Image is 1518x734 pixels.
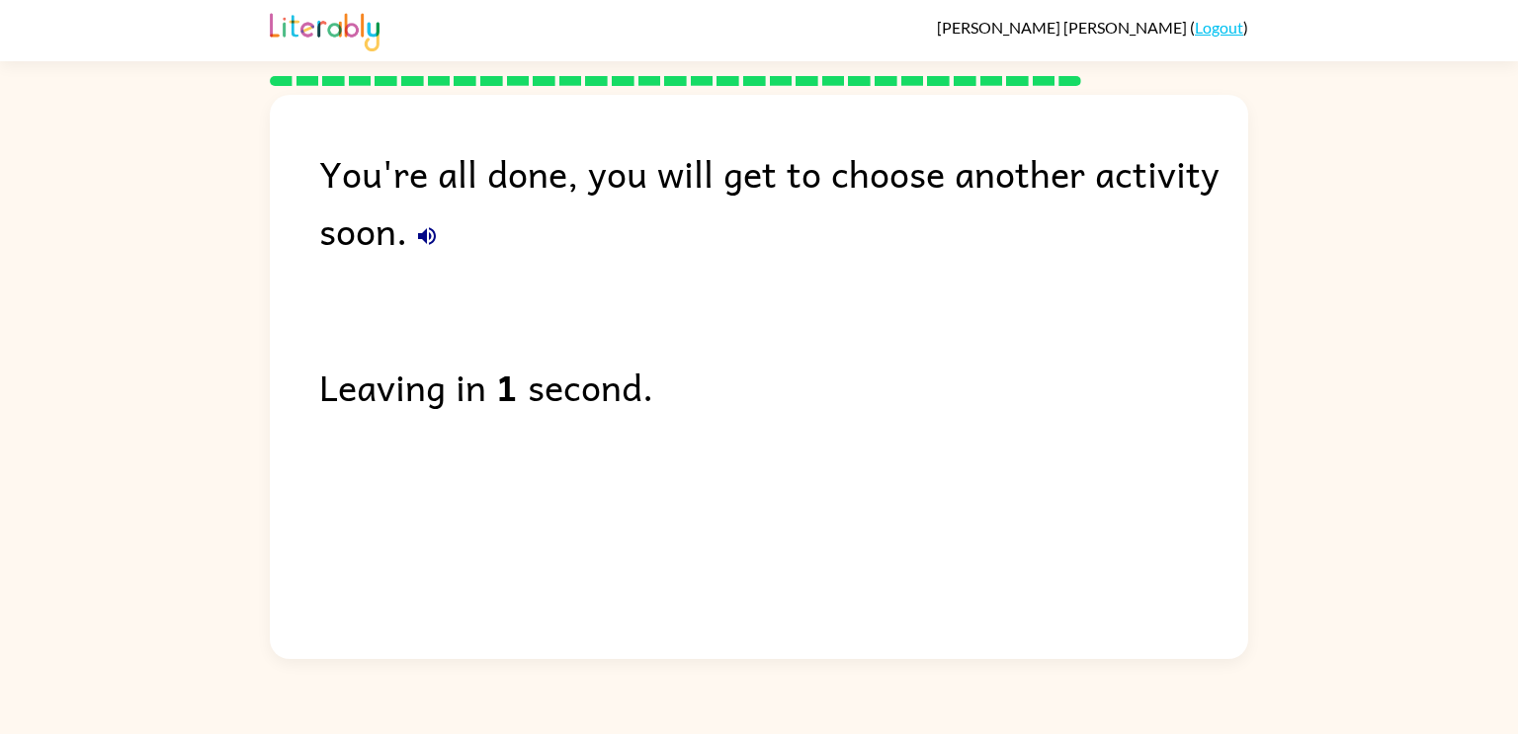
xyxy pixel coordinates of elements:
div: ( ) [937,18,1248,37]
a: Logout [1195,18,1243,37]
b: 1 [496,358,518,415]
span: [PERSON_NAME] [PERSON_NAME] [937,18,1190,37]
div: Leaving in second. [319,358,1248,415]
div: You're all done, you will get to choose another activity soon. [319,144,1248,259]
img: Literably [270,8,379,51]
